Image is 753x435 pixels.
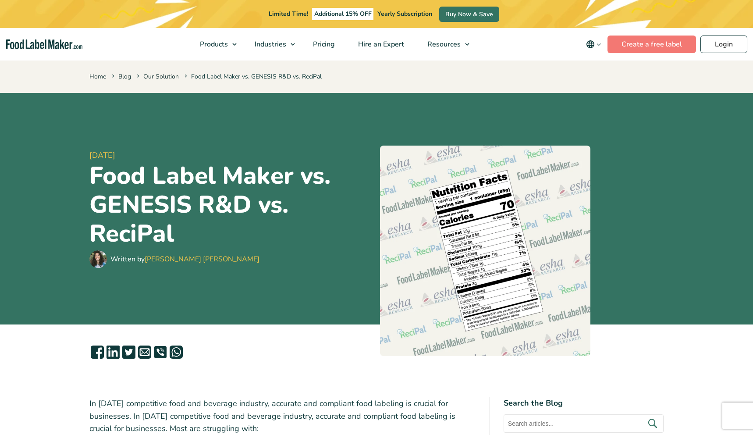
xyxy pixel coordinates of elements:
[197,39,229,49] span: Products
[89,150,373,161] span: [DATE]
[118,72,131,81] a: Blog
[347,28,414,61] a: Hire an Expert
[377,10,432,18] span: Yearly Subscription
[425,39,462,49] span: Resources
[269,10,308,18] span: Limited Time!
[89,250,107,268] img: Maria Abi Hanna - Food Label Maker
[89,161,373,248] h1: Food Label Maker vs. GENESIS R&D vs. ReciPal
[504,397,664,409] h4: Search the Blog
[183,72,322,81] span: Food Label Maker vs. GENESIS R&D vs. ReciPal
[145,254,259,264] a: [PERSON_NAME] [PERSON_NAME]
[416,28,474,61] a: Resources
[110,254,259,264] div: Written by
[504,414,664,433] input: Search articles...
[188,28,241,61] a: Products
[700,36,747,53] a: Login
[89,72,106,81] a: Home
[355,39,405,49] span: Hire an Expert
[380,146,590,356] img: Food Nutrition label image
[302,28,345,61] a: Pricing
[252,39,287,49] span: Industries
[310,39,336,49] span: Pricing
[607,36,696,53] a: Create a free label
[143,72,179,81] a: Our Solution
[312,8,374,20] span: Additional 15% OFF
[243,28,299,61] a: Industries
[89,397,475,435] p: In [DATE] competitive food and beverage industry, accurate and compliant food labeling is crucial...
[439,7,499,22] a: Buy Now & Save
